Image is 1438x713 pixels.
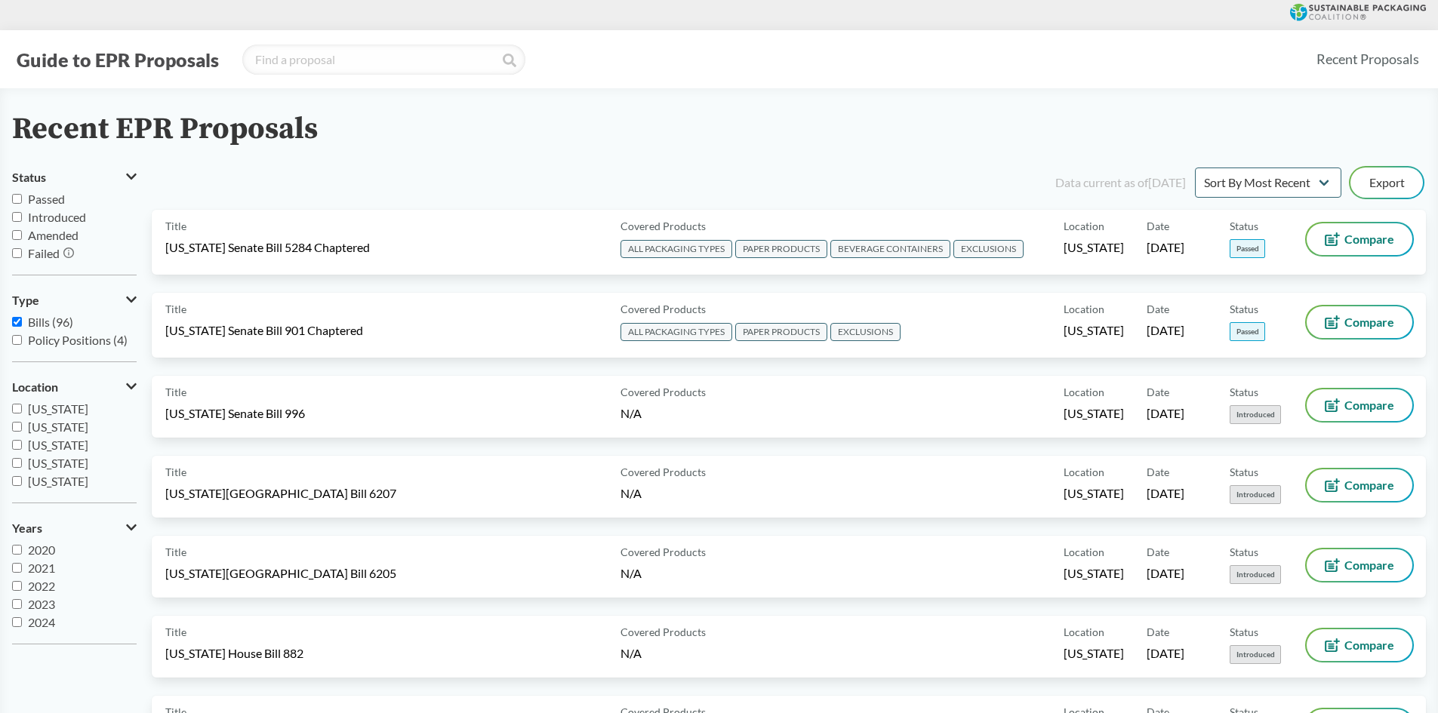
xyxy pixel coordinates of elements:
span: 2023 [28,597,55,611]
button: Compare [1307,549,1412,581]
span: Introduced [1230,645,1281,664]
span: Location [1064,464,1104,480]
span: [US_STATE][GEOGRAPHIC_DATA] Bill 6207 [165,485,396,502]
input: Policy Positions (4) [12,335,22,345]
span: [US_STATE] [28,474,88,488]
span: [US_STATE] [1064,485,1124,502]
span: Date [1147,464,1169,480]
span: EXCLUSIONS [953,240,1024,258]
span: Compare [1344,639,1394,651]
input: 2023 [12,599,22,609]
input: [US_STATE] [12,440,22,450]
span: Status [1230,544,1258,560]
span: PAPER PRODUCTS [735,323,827,341]
button: Guide to EPR Proposals [12,48,223,72]
span: [DATE] [1147,239,1184,256]
span: Status [1230,464,1258,480]
span: ALL PACKAGING TYPES [620,240,732,258]
input: Passed [12,194,22,204]
input: [US_STATE] [12,404,22,413]
span: Policy Positions (4) [28,333,128,347]
span: [US_STATE] [1064,565,1124,582]
span: Amended [28,228,79,242]
span: Covered Products [620,624,706,640]
span: Status [1230,624,1258,640]
input: Introduced [12,212,22,222]
span: [DATE] [1147,485,1184,502]
button: Export [1350,167,1423,198]
span: [US_STATE] [28,438,88,452]
button: Compare [1307,389,1412,421]
span: Type [12,293,39,307]
span: Title [165,624,186,640]
span: [DATE] [1147,322,1184,339]
span: Status [1230,384,1258,400]
input: Find a proposal [242,45,525,75]
input: Bills (96) [12,317,22,327]
span: [US_STATE] [1064,645,1124,662]
span: [US_STATE] House Bill 882 [165,645,303,662]
span: Introduced [1230,405,1281,424]
span: Covered Products [620,464,706,480]
span: Title [165,301,186,317]
input: Amended [12,230,22,240]
span: [US_STATE] Senate Bill 996 [165,405,305,422]
span: Title [165,384,186,400]
span: Covered Products [620,218,706,234]
button: Years [12,515,137,541]
button: Compare [1307,306,1412,338]
span: [US_STATE] [28,420,88,434]
input: 2021 [12,563,22,573]
span: Compare [1344,233,1394,245]
button: Type [12,287,137,313]
span: Location [1064,384,1104,400]
span: [DATE] [1147,645,1184,662]
button: Status [12,164,137,190]
span: Date [1147,624,1169,640]
span: Failed [28,246,60,260]
span: Date [1147,544,1169,560]
span: EXCLUSIONS [830,323,901,341]
span: [DATE] [1147,405,1184,422]
span: 2024 [28,615,55,629]
span: N/A [620,566,642,580]
span: Location [1064,301,1104,317]
button: Location [12,374,137,400]
span: Date [1147,384,1169,400]
span: N/A [620,406,642,420]
h2: Recent EPR Proposals [12,112,318,146]
span: 2022 [28,579,55,593]
span: Compare [1344,399,1394,411]
span: [US_STATE] [1064,322,1124,339]
input: 2024 [12,617,22,627]
span: Passed [1230,322,1265,341]
span: N/A [620,646,642,660]
a: Recent Proposals [1310,42,1426,76]
span: Introduced [1230,485,1281,504]
span: [DATE] [1147,565,1184,582]
button: Compare [1307,469,1412,501]
span: Passed [1230,239,1265,258]
span: ALL PACKAGING TYPES [620,323,732,341]
span: Passed [28,192,65,206]
span: Compare [1344,559,1394,571]
span: Status [1230,301,1258,317]
span: Covered Products [620,384,706,400]
span: 2021 [28,561,55,575]
button: Compare [1307,629,1412,661]
input: [US_STATE] [12,422,22,432]
span: Status [12,171,46,184]
span: Compare [1344,316,1394,328]
span: Location [1064,624,1104,640]
span: Title [165,218,186,234]
span: Location [12,380,58,394]
span: Status [1230,218,1258,234]
span: 2020 [28,542,55,557]
span: Compare [1344,479,1394,491]
span: Title [165,544,186,560]
span: Introduced [28,210,86,224]
span: Bills (96) [28,315,73,329]
span: BEVERAGE CONTAINERS [830,240,950,258]
span: [US_STATE] Senate Bill 5284 Chaptered [165,239,370,256]
span: N/A [620,486,642,500]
